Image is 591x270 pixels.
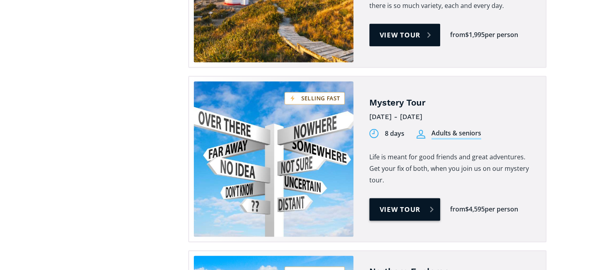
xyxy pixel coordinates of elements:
[385,129,388,138] div: 8
[465,205,485,214] div: $4,595
[465,30,485,39] div: $1,995
[369,151,534,186] p: Life is meant for good friends and great adventures. Get your fix of both, when you join us on ou...
[390,129,404,138] div: days
[450,30,465,39] div: from
[485,30,518,39] div: per person
[369,97,534,109] h4: Mystery Tour
[369,23,441,46] a: View tour
[369,111,534,123] div: [DATE] - [DATE]
[450,205,465,214] div: from
[485,205,518,214] div: per person
[369,198,441,221] a: View tour
[431,129,481,139] div: Adults & seniors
